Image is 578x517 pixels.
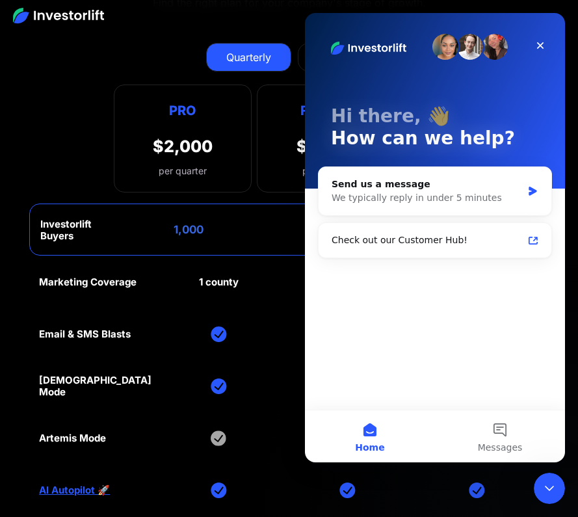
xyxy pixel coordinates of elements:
div: Investorlift Buyers [40,219,109,242]
iframe: Intercom live chat [534,473,565,504]
div: [DEMOGRAPHIC_DATA] Mode [39,375,151,398]
div: $4,500 [296,137,356,156]
a: AI Autopilot 🚀 [39,484,110,496]
iframe: Intercom live chat [305,13,565,462]
div: Quarterly [226,49,271,65]
div: per quarter [153,163,213,179]
div: per quarter [302,163,350,179]
div: $2,000 [153,137,213,156]
div: 10,000 [302,223,350,236]
div: 1,000 [163,223,204,236]
div: Marketing Coverage [39,276,137,288]
div: 1 county [199,276,239,288]
div: Email & SMS Blasts [39,328,131,340]
div: Falcon [300,98,352,124]
div: Pro [153,98,213,124]
div: Artemis Mode [39,432,106,444]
